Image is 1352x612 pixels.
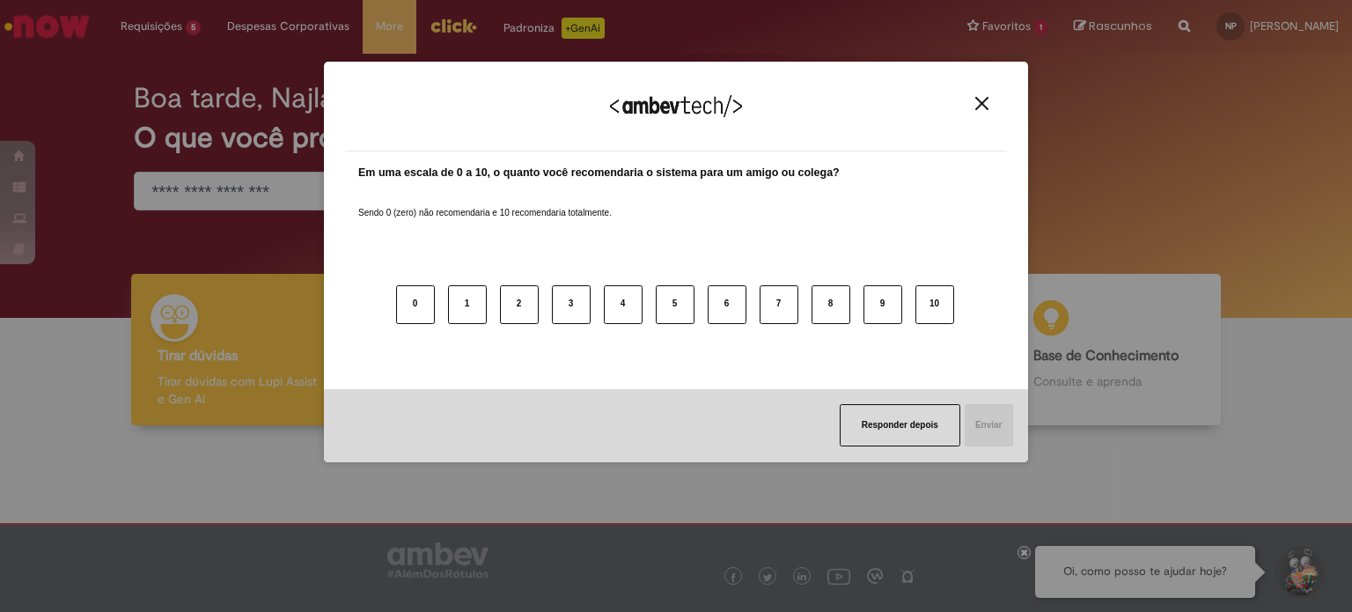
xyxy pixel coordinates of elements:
button: 5 [656,285,694,324]
button: 1 [448,285,487,324]
button: 2 [500,285,539,324]
button: Responder depois [840,404,960,446]
button: 8 [812,285,850,324]
button: Close [970,96,994,111]
button: 6 [708,285,746,324]
label: Em uma escala de 0 a 10, o quanto você recomendaria o sistema para um amigo ou colega? [358,165,840,181]
button: 7 [760,285,798,324]
button: 0 [396,285,435,324]
button: 3 [552,285,591,324]
img: Close [975,97,988,110]
button: 4 [604,285,643,324]
button: 9 [863,285,902,324]
label: Sendo 0 (zero) não recomendaria e 10 recomendaria totalmente. [358,186,612,219]
button: 10 [915,285,954,324]
img: Logo Ambevtech [610,95,742,117]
